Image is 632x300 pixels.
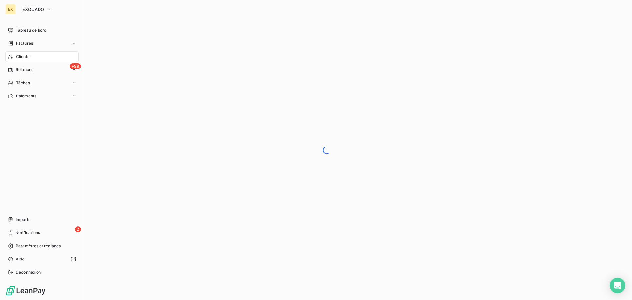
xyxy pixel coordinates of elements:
span: Notifications [15,230,40,236]
span: Factures [16,41,33,46]
a: Aide [5,254,79,264]
span: Tâches [16,80,30,86]
img: Logo LeanPay [5,286,46,296]
div: Open Intercom Messenger [610,278,625,293]
span: Paiements [16,93,36,99]
span: +99 [70,63,81,69]
span: Relances [16,67,33,73]
span: Déconnexion [16,269,41,275]
span: Clients [16,54,29,60]
span: Imports [16,217,30,223]
span: 2 [75,226,81,232]
div: EX [5,4,16,14]
span: Aide [16,256,25,262]
span: Paramètres et réglages [16,243,61,249]
span: Tableau de bord [16,27,46,33]
span: EXQUADO [22,7,44,12]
